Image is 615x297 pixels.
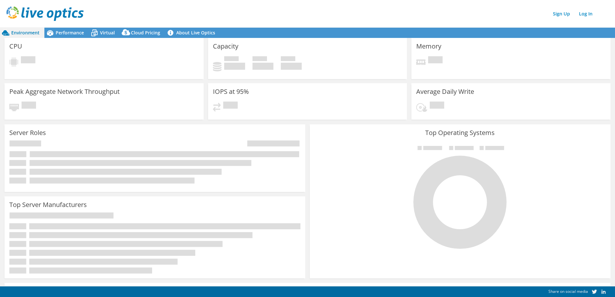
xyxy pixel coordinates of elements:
[11,30,40,36] span: Environment
[213,88,249,95] h3: IOPS at 95%
[281,63,302,70] h4: 0 GiB
[281,56,295,63] span: Total
[576,9,596,18] a: Log In
[9,88,120,95] h3: Peak Aggregate Network Throughput
[252,56,267,63] span: Free
[223,102,238,110] span: Pending
[6,6,84,21] img: live_optics_svg.svg
[165,28,220,38] a: About Live Optics
[548,289,588,294] span: Share on social media
[550,9,573,18] a: Sign Up
[224,56,239,63] span: Used
[252,63,273,70] h4: 0 GiB
[131,30,160,36] span: Cloud Pricing
[21,56,35,65] span: Pending
[22,102,36,110] span: Pending
[9,43,22,50] h3: CPU
[100,30,115,36] span: Virtual
[56,30,84,36] span: Performance
[430,102,444,110] span: Pending
[416,43,441,50] h3: Memory
[213,43,238,50] h3: Capacity
[416,88,474,95] h3: Average Daily Write
[9,201,87,208] h3: Top Server Manufacturers
[428,56,443,65] span: Pending
[9,129,46,136] h3: Server Roles
[315,129,606,136] h3: Top Operating Systems
[224,63,245,70] h4: 0 GiB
